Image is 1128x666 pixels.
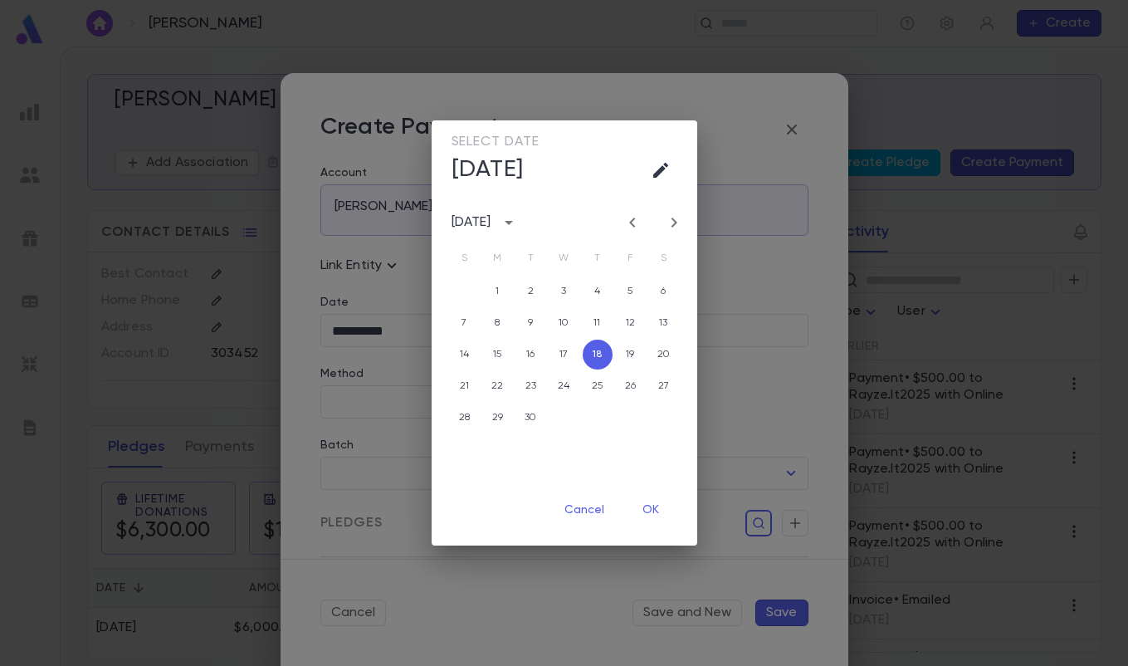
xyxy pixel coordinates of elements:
button: 6 [649,277,679,306]
button: 2 [516,277,546,306]
button: 23 [516,371,546,401]
button: Previous month [619,209,646,236]
button: 24 [549,371,579,401]
button: 7 [450,308,480,338]
button: 28 [450,403,480,433]
span: Select date [452,134,540,150]
button: 11 [583,308,613,338]
div: [DATE] [452,214,491,231]
button: 30 [516,403,546,433]
button: 26 [616,371,646,401]
button: OK [624,494,677,526]
span: Sunday [450,242,480,275]
button: Next month [661,209,687,236]
button: 20 [649,340,679,370]
span: Tuesday [516,242,546,275]
button: 19 [616,340,646,370]
span: Monday [483,242,513,275]
button: 22 [483,371,513,401]
button: 16 [516,340,546,370]
button: 8 [483,308,513,338]
button: 5 [616,277,646,306]
button: 25 [583,371,613,401]
span: Thursday [583,242,613,275]
button: 27 [649,371,679,401]
button: 18 [583,340,613,370]
button: 1 [483,277,513,306]
h4: [DATE] [452,155,524,184]
button: 15 [483,340,513,370]
button: 21 [450,371,480,401]
button: calendar view is open, switch to year view [496,209,522,236]
button: 12 [616,308,646,338]
button: 17 [549,340,579,370]
button: 3 [549,277,579,306]
span: Saturday [649,242,679,275]
button: 29 [483,403,513,433]
button: calendar view is open, go to text input view [644,154,677,187]
button: 4 [583,277,613,306]
button: 10 [549,308,579,338]
button: 14 [450,340,480,370]
button: Cancel [551,494,618,526]
span: Friday [616,242,646,275]
button: 9 [516,308,546,338]
span: Wednesday [549,242,579,275]
button: 13 [649,308,679,338]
